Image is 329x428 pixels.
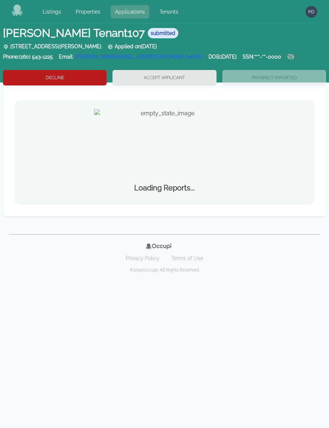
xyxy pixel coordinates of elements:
span: Applied on [DATE] [107,43,157,49]
div: DOB: [DATE] [208,53,237,64]
button: Decline [3,70,107,85]
div: Phone: (160) 543-1225 [3,53,53,64]
p: © 2025 Occupi. All Rights Reserved. [130,267,200,273]
div: Email: [59,53,203,64]
img: empty_state_image [94,109,235,180]
a: Tenants [155,5,183,18]
a: Applications [111,5,149,18]
h3: Loading Reports... [134,183,195,193]
button: Accept Applicant [112,70,216,85]
span: submitted [148,28,178,38]
a: Listings [38,5,65,18]
a: Properties [71,5,105,18]
a: Privacy Policy [121,252,164,264]
span: [STREET_ADDRESS][PERSON_NAME] [3,43,101,49]
span: [PERSON_NAME] Tenant107 [3,27,145,40]
a: [PERSON_NAME][EMAIL_ADDRESS][DOMAIN_NAME] [75,54,203,60]
a: Terms of Use [167,252,208,264]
